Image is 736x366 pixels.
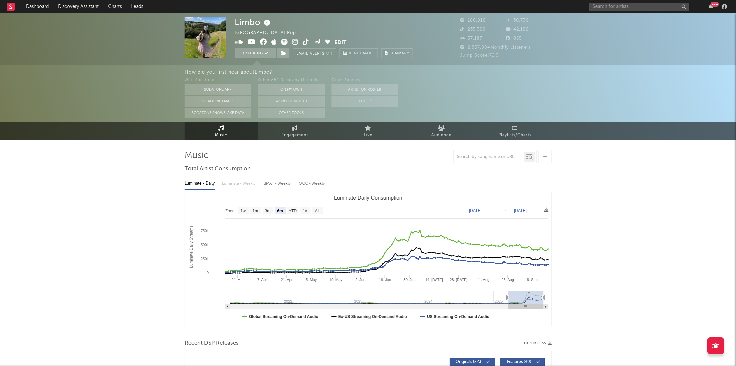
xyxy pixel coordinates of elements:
text: 1y [303,209,307,213]
text: 11. Aug [477,278,489,282]
span: Music [215,131,227,139]
button: Edit [334,39,346,47]
input: Search for artists [589,3,689,11]
button: Other Tools [258,108,325,118]
div: With Sodatone [185,76,251,84]
button: Sodatone App [185,84,251,95]
span: Live [364,131,373,139]
span: 42,100 [506,27,529,32]
button: Artist on Roster [331,84,398,95]
a: Engagement [258,122,331,140]
span: Playlists/Charts [498,131,531,139]
text: YTD [288,209,296,213]
text: All [315,209,319,213]
button: Other [331,96,398,107]
text: 1m [252,209,258,213]
button: Tracking [235,48,276,58]
button: Sodatone Snowflake Data [185,108,251,118]
text: 14. [DATE] [425,278,443,282]
text: Zoom [225,209,236,213]
span: 180,816 [460,18,486,23]
text: Global Streaming On-Demand Audio [249,314,318,319]
a: Playlists/Charts [478,122,552,140]
text: 1w [240,209,246,213]
button: Sodatone Emails [185,96,251,107]
span: Features ( 40 ) [504,360,535,364]
text: US Streaming On-Demand Audio [427,314,489,319]
div: BMAT - Weekly [264,178,292,189]
text: Luminate Daily Streams [189,225,194,268]
text: 7. Apr [257,278,267,282]
text: [DATE] [469,208,482,213]
text: Ex-US Streaming On-Demand Audio [338,314,407,319]
div: Other A&R Discovery Methods [258,76,325,84]
a: Music [185,122,258,140]
button: Export CSV [524,341,552,345]
span: Benchmark [349,50,374,58]
span: Total Artist Consumption [185,165,251,173]
text: 750k [201,229,209,233]
text: [DATE] [514,208,527,213]
span: Originals ( 223 ) [454,360,485,364]
div: [GEOGRAPHIC_DATA] | Pop [235,29,311,37]
span: 235,300 [460,27,486,32]
text: 28. [DATE] [450,278,467,282]
text: 8. Sep [527,278,537,282]
text: Luminate Daily Consumption [334,195,402,201]
text: 30. Jun [403,278,415,282]
button: Email AlertsOn [293,48,336,58]
text: 500k [201,243,209,247]
a: Live [331,122,405,140]
span: Engagement [281,131,308,139]
button: On My Own [258,84,325,95]
div: Luminate - Daily [185,178,215,189]
div: OCC - Weekly [299,178,325,189]
span: Jump Score: 72.3 [460,53,499,58]
button: 99+ [709,4,713,9]
a: Audience [405,122,478,140]
text: 25. Aug [501,278,514,282]
div: Other Sources [331,76,398,84]
text: 21. Apr [281,278,292,282]
text: 19. May [329,278,342,282]
text: 6m [277,209,283,213]
a: Benchmark [339,48,378,58]
text: 24. Mar [231,278,244,282]
text: 2. Jun [355,278,365,282]
span: 30,736 [506,18,529,23]
span: Audience [431,131,452,139]
text: 250k [201,257,209,261]
input: Search by song name or URL [454,154,524,160]
text: 16. Jun [379,278,391,282]
span: 955 [506,36,522,41]
div: Limbo [235,17,272,28]
text: 0 [206,271,208,275]
text: 5. May [306,278,317,282]
button: Summary [381,48,413,58]
svg: Luminate Daily Consumption [185,192,551,326]
div: 99 + [711,2,719,7]
text: → [503,208,507,213]
span: Summary [390,52,409,55]
button: Word Of Mouth [258,96,325,107]
span: Recent DSP Releases [185,339,239,347]
em: On [326,52,332,56]
text: 3m [265,209,270,213]
span: 37,187 [460,36,482,41]
span: 2,857,084 Monthly Listeners [460,45,531,50]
